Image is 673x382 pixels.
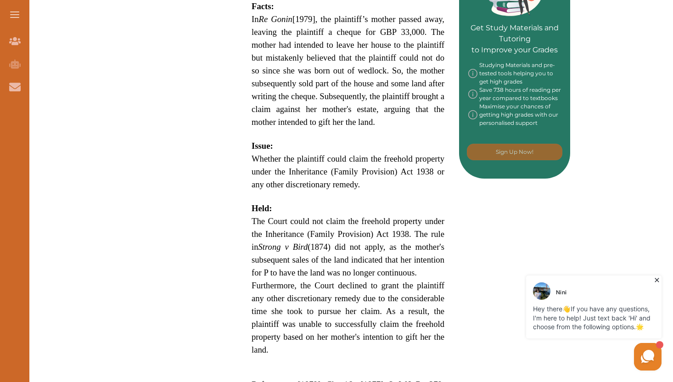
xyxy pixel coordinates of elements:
[252,14,444,127] span: In [1979], the plaintiff’s mother passed away, leaving the plaintiff a cheque for GBP 33,000. The...
[252,281,444,354] span: Furthermore, the Court declined to grant the plaintiff any other discretionary remedy due to the ...
[252,203,272,213] strong: Held:
[468,102,561,127] div: Maximise your chances of getting high grades with our personalised support
[468,102,477,127] img: info-img
[468,86,561,102] div: Save 738 hours of reading per year compared to textbooks
[252,141,273,151] strong: Issue:
[252,216,444,277] span: The Court could not claim the freehold property under the Inheritance (Family Provision) Act 1938...
[259,14,292,24] em: Re Gonin
[496,148,533,156] p: Sign Up Now!
[468,86,477,102] img: info-img
[468,61,561,86] div: Studying Materials and pre-tested tools helping you to get high grades
[252,1,274,11] strong: Facts:
[258,242,308,252] em: Strong v Bird
[468,61,477,86] img: info-img
[470,215,645,237] iframe: Reviews Badge Ribbon Widget
[453,273,664,373] iframe: HelpCrunch
[252,154,444,189] span: Whether the plaintiff could claim the freehold property under the Inheritance (Family Provision) ...
[467,144,562,160] button: [object Object]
